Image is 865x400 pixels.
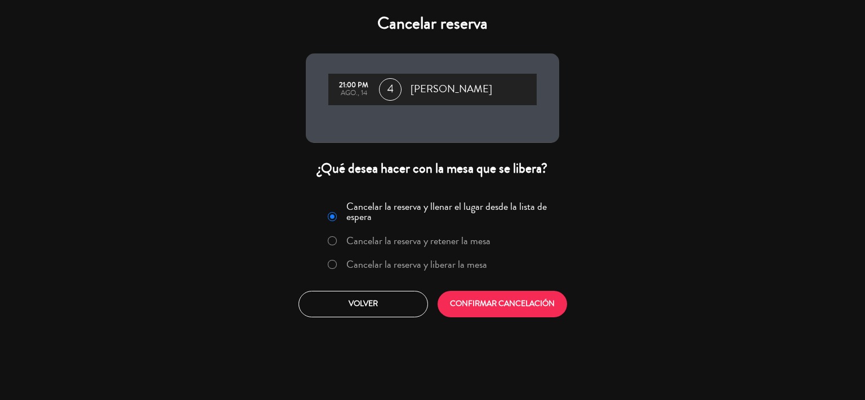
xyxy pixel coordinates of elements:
button: Volver [298,291,428,317]
div: 21:00 PM [334,82,373,89]
button: CONFIRMAR CANCELACIÓN [438,291,567,317]
span: 4 [379,78,402,101]
div: ago., 14 [334,89,373,97]
label: Cancelar la reserva y retener la mesa [346,236,491,246]
label: Cancelar la reserva y liberar la mesa [346,259,487,269]
h4: Cancelar reserva [306,14,559,34]
div: ¿Qué desea hacer con la mesa que se libera? [306,160,559,177]
span: [PERSON_NAME] [411,81,492,98]
label: Cancelar la reserva y llenar el lugar desde la lista de espera [346,201,552,222]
